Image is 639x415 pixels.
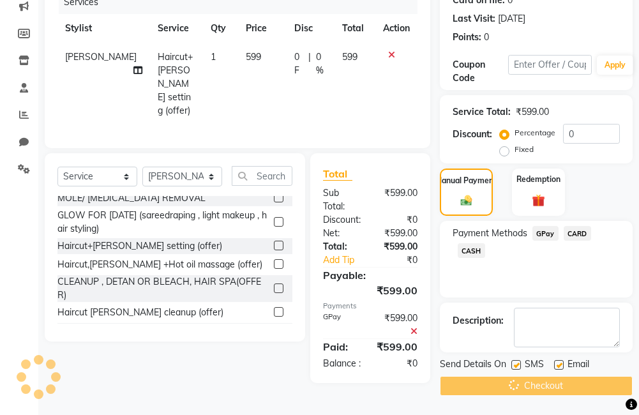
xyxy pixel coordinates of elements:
span: 0 F [294,50,303,77]
div: ₹599.00 [313,283,427,298]
div: Net: [313,227,370,240]
div: Sub Total: [313,186,370,213]
span: 1 [211,51,216,63]
label: Redemption [516,174,560,185]
div: CLEANUP , DETAN OR BLEACH, HAIR SPA(OFFER) [57,275,269,302]
div: ₹599.00 [370,186,427,213]
div: Discount: [453,128,492,141]
div: Haircut,[PERSON_NAME] +Hot oil massage (offer) [57,258,262,271]
div: Haircut [PERSON_NAME] cleanup (offer) [57,306,223,319]
th: Total [335,14,375,43]
span: Payment Methods [453,227,527,240]
div: Balance : [313,357,370,370]
div: MOLE/ [MEDICAL_DATA] REMOVAL [57,192,206,205]
th: Qty [203,14,238,43]
div: Last Visit: [453,12,495,26]
div: Description: [453,314,504,328]
img: _gift.svg [528,193,548,209]
div: ₹0 [370,213,427,227]
span: 0 % [316,50,327,77]
div: Service Total: [453,105,511,119]
button: Apply [597,56,633,75]
a: Add Tip [313,253,380,267]
div: ₹0 [370,357,427,370]
label: Fixed [515,144,534,155]
th: Stylist [57,14,150,43]
div: [DATE] [498,12,525,26]
th: Disc [287,14,335,43]
div: GLOW FOR [DATE] (sareedraping , light makeup , hair styling) [57,209,269,236]
input: Search or Scan [232,166,292,186]
div: Paid: [313,339,367,354]
img: _cash.svg [457,194,476,207]
th: Service [150,14,203,43]
div: Haircut+[PERSON_NAME] setting (offer) [57,239,222,253]
div: ₹599.00 [367,339,427,354]
label: Percentage [515,127,555,139]
span: CARD [564,226,591,241]
label: Manual Payment [435,175,497,186]
div: GPay [313,312,370,338]
div: ₹599.00 [370,312,427,338]
th: Action [375,14,417,43]
div: Payments [323,301,417,312]
span: CASH [458,243,485,258]
div: Discount: [313,213,370,227]
span: SMS [525,358,544,373]
span: GPay [532,226,559,241]
span: Total [323,167,352,181]
span: Email [568,358,589,373]
div: 0 [484,31,489,44]
span: [PERSON_NAME] [65,51,137,63]
span: | [308,50,311,77]
div: Payable: [313,268,427,283]
div: Total: [313,240,370,253]
div: Coupon Code [453,58,508,85]
div: ₹599.00 [370,240,427,253]
div: ₹599.00 [370,227,427,240]
input: Enter Offer / Coupon Code [508,55,592,75]
span: 599 [246,51,261,63]
div: Points: [453,31,481,44]
div: ₹599.00 [516,105,549,119]
span: Send Details On [440,358,506,373]
span: 599 [342,51,357,63]
span: Haircut+[PERSON_NAME] setting (offer) [158,51,193,116]
div: ₹0 [380,253,427,267]
th: Price [238,14,287,43]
